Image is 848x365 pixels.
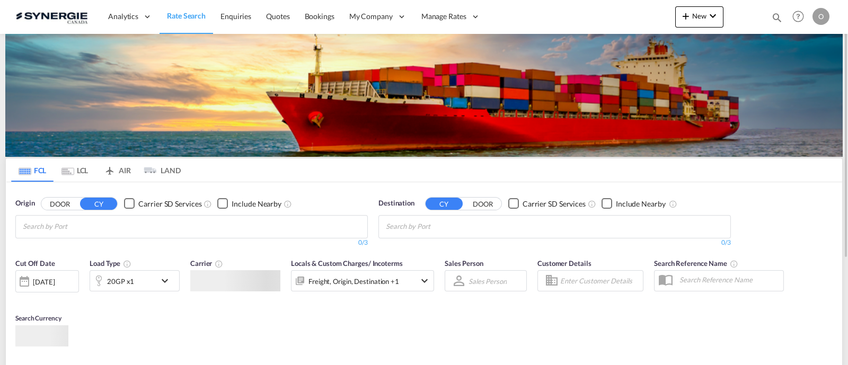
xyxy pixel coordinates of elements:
[464,198,501,210] button: DOOR
[730,260,738,268] md-icon: Your search will be saved by the below given name
[215,260,223,268] md-icon: The selected Trucker/Carrierwill be displayed in the rate results If the rates are from another f...
[679,12,719,20] span: New
[217,198,281,209] md-checkbox: Checkbox No Ink
[15,314,61,322] span: Search Currency
[15,291,23,306] md-datepicker: Select
[654,259,738,268] span: Search Reference Name
[15,259,55,268] span: Cut Off Date
[90,259,131,268] span: Load Type
[80,198,117,210] button: CY
[124,198,201,209] md-checkbox: Checkbox No Ink
[679,10,692,22] md-icon: icon-plus 400-fg
[669,200,677,208] md-icon: Unchecked: Ignores neighbouring ports when fetching rates.Checked : Includes neighbouring ports w...
[284,200,292,208] md-icon: Unchecked: Ignores neighbouring ports when fetching rates.Checked : Includes neighbouring ports w...
[21,216,128,235] md-chips-wrap: Chips container with autocompletion. Enter the text area, type text to search, and then use the u...
[508,198,586,209] md-checkbox: Checkbox No Ink
[812,8,829,25] div: O
[386,218,487,235] input: Chips input.
[190,259,223,268] span: Carrier
[426,198,463,210] button: CY
[560,273,640,289] input: Enter Customer Details
[23,218,123,235] input: Chips input.
[41,198,78,210] button: DOOR
[90,270,180,291] div: 20GP x1icon-chevron-down
[220,12,251,21] span: Enquiries
[232,199,281,209] div: Include Nearby
[138,199,201,209] div: Carrier SD Services
[467,273,508,289] md-select: Sales Person
[523,199,586,209] div: Carrier SD Services
[378,238,731,247] div: 0/3
[15,270,79,292] div: [DATE]
[5,34,843,157] img: LCL+%26+FCL+BACKGROUND.png
[418,274,431,287] md-icon: icon-chevron-down
[16,5,87,29] img: 1f56c880d42311ef80fc7dca854c8e59.png
[674,272,783,288] input: Search Reference Name
[616,199,666,209] div: Include Nearby
[789,7,812,26] div: Help
[384,216,491,235] md-chips-wrap: Chips container with autocompletion. Enter the text area, type text to search, and then use the u...
[15,238,368,247] div: 0/3
[308,274,399,289] div: Freight Origin Destination Factory Stuffing
[103,164,116,172] md-icon: icon-airplane
[445,259,483,268] span: Sales Person
[96,158,138,182] md-tab-item: AIR
[789,7,807,25] span: Help
[167,11,206,20] span: Rate Search
[266,12,289,21] span: Quotes
[204,200,212,208] md-icon: Unchecked: Search for CY (Container Yard) services for all selected carriers.Checked : Search for...
[107,274,134,289] div: 20GP x1
[291,259,403,268] span: Locals & Custom Charges
[771,12,783,23] md-icon: icon-magnify
[138,158,181,182] md-tab-item: LAND
[108,11,138,22] span: Analytics
[588,200,596,208] md-icon: Unchecked: Search for CY (Container Yard) services for all selected carriers.Checked : Search for...
[537,259,591,268] span: Customer Details
[349,11,393,22] span: My Company
[158,274,176,287] md-icon: icon-chevron-down
[771,12,783,28] div: icon-magnify
[706,10,719,22] md-icon: icon-chevron-down
[54,158,96,182] md-tab-item: LCL
[291,270,434,291] div: Freight Origin Destination Factory Stuffingicon-chevron-down
[305,12,334,21] span: Bookings
[675,6,723,28] button: icon-plus 400-fgNewicon-chevron-down
[11,158,181,182] md-pagination-wrapper: Use the left and right arrow keys to navigate between tabs
[368,259,403,268] span: / Incoterms
[378,198,414,209] span: Destination
[11,158,54,182] md-tab-item: FCL
[123,260,131,268] md-icon: icon-information-outline
[421,11,466,22] span: Manage Rates
[15,198,34,209] span: Origin
[602,198,666,209] md-checkbox: Checkbox No Ink
[33,277,55,287] div: [DATE]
